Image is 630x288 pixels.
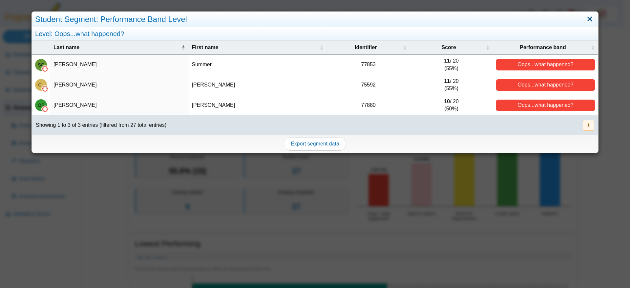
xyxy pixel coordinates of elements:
td: / 20 (55%) [410,75,493,95]
td: Summer [189,55,327,75]
div: Level: Oops...what happened? [32,27,598,41]
div: Showing 1 to 3 of 3 entries (filtered from 27 total entries) [32,115,166,135]
a: Close [585,14,595,25]
td: [PERSON_NAME] [50,95,189,116]
span: Last name : Activate to invert sorting [181,44,185,51]
b: 11 [444,78,450,84]
img: canvas-logo.png [42,106,48,112]
span: Performance band [496,44,590,51]
span: Identifier : Activate to sort [403,44,407,51]
nav: pagination [582,120,594,131]
span: Score : Activate to sort [486,44,490,51]
td: 77880 [327,95,410,116]
td: 77853 [327,55,410,75]
td: / 20 (50%) [410,95,493,116]
span: First name [192,44,319,51]
img: canvas-logo.png [42,66,48,72]
td: / 20 (55%) [410,55,493,75]
span: Cameron Lau [38,83,44,87]
td: [PERSON_NAME] [189,75,327,95]
span: Olivia Stark [38,103,44,107]
div: Student Segment: Performance Band Level [32,12,598,27]
b: 10 [444,99,450,104]
div: Oops...what happened? [496,59,595,70]
img: canvas-logo.png [42,86,48,92]
span: Score [413,44,484,51]
a: Export segment data [284,137,346,150]
div: Oops...what happened? [496,79,595,91]
td: [PERSON_NAME] [189,95,327,116]
td: 75592 [327,75,410,95]
span: Summer Coppola [38,63,44,67]
span: Performance band : Activate to sort [591,44,595,51]
span: Last name [53,44,180,51]
span: Identifier [330,44,401,51]
span: Export segment data [291,141,339,146]
td: [PERSON_NAME] [50,75,189,95]
td: [PERSON_NAME] [50,55,189,75]
span: First name : Activate to sort [320,44,324,51]
div: Oops...what happened? [496,100,595,111]
button: 1 [583,120,594,131]
b: 11 [444,58,450,64]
